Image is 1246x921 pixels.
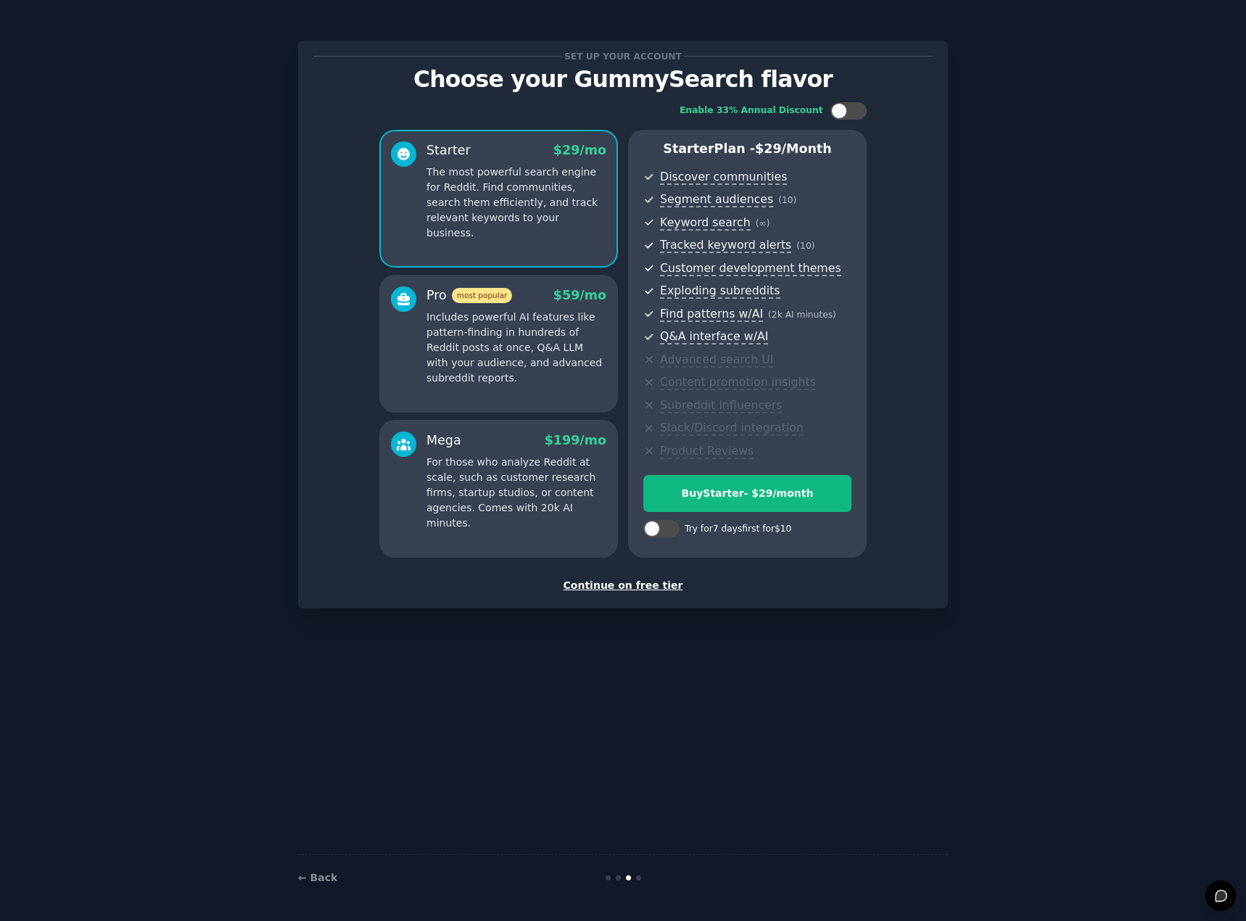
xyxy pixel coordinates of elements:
p: Starter Plan - [643,140,851,158]
p: For those who analyze Reddit at scale, such as customer research firms, startup studios, or conte... [426,455,606,531]
span: Slack/Discord integration [660,421,804,436]
span: Discover communities [660,170,787,185]
div: Continue on free tier [313,578,933,593]
a: ← Back [298,872,337,883]
span: Customer development themes [660,261,841,276]
span: ( ∞ ) [756,218,770,228]
span: ( 2k AI minutes ) [768,310,836,320]
span: Q&A interface w/AI [660,329,768,344]
span: Tracked keyword alerts [660,238,791,253]
span: $ 59 /mo [553,288,606,302]
div: Try for 7 days first for $10 [685,523,791,536]
span: Exploding subreddits [660,284,780,299]
span: $ 29 /mo [553,143,606,157]
span: Set up your account [562,49,685,64]
p: The most powerful search engine for Reddit. Find communities, search them efficiently, and track ... [426,165,606,241]
span: Segment audiences [660,192,773,207]
span: Subreddit influencers [660,398,782,413]
p: Choose your GummySearch flavor [313,67,933,92]
span: Keyword search [660,215,751,231]
div: Starter [426,141,471,160]
div: Enable 33% Annual Discount [680,104,823,117]
p: Includes powerful AI features like pattern-finding in hundreds of Reddit posts at once, Q&A LLM w... [426,310,606,386]
span: Content promotion insights [660,375,816,390]
div: Mega [426,431,461,450]
span: $ 199 /mo [545,433,606,447]
span: ( 10 ) [796,241,814,251]
div: Buy Starter - $ 29 /month [644,486,851,501]
div: Pro [426,286,512,305]
button: BuyStarter- $29/month [643,475,851,512]
span: most popular [452,288,513,303]
span: Advanced search UI [660,352,773,368]
span: Find patterns w/AI [660,307,763,322]
span: ( 10 ) [778,195,796,205]
span: $ 29 /month [755,141,832,156]
span: Product Reviews [660,444,754,459]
